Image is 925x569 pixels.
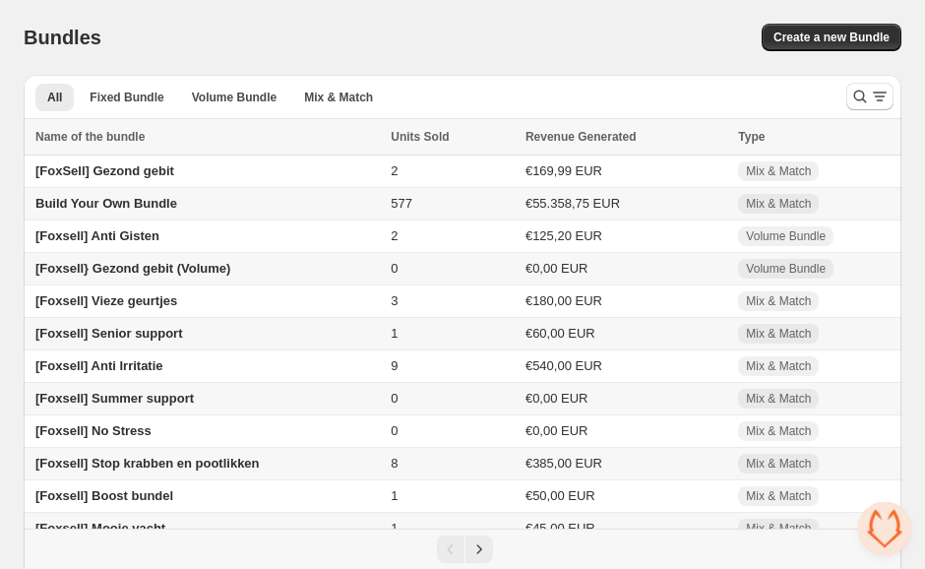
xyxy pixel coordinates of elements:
span: €125,20 EUR [525,228,602,243]
span: €60,00 EUR [525,326,595,341]
span: €385,00 EUR [525,456,602,471]
span: €0,00 EUR [525,391,588,406]
span: [Foxsell} Gezond gebit (Volume) [35,261,230,276]
span: [Foxsell] Summer support [35,391,194,406]
span: €55.358,75 EUR [525,196,620,211]
span: Mix & Match [304,90,373,105]
span: Mix & Match [746,521,811,537]
h1: Bundles [24,26,101,49]
span: 1 [391,326,398,341]
span: [FoxSell] Gezond gebit [35,163,174,178]
span: Fixed Bundle [90,90,163,105]
button: Search and filter results [846,83,894,110]
span: [Foxsell] Vieze geurtjes [35,293,177,308]
span: 2 [391,163,398,178]
span: Mix & Match [746,358,811,374]
span: €540,00 EUR [525,358,602,373]
span: €180,00 EUR [525,293,602,308]
span: 9 [391,358,398,373]
span: Volume Bundle [746,228,826,244]
span: Mix & Match [746,456,811,472]
span: 577 [391,196,412,211]
span: [Foxsell] Anti Gisten [35,228,159,243]
span: €45,00 EUR [525,521,595,536]
span: [Foxsell] Senior support [35,326,183,341]
span: 2 [391,228,398,243]
nav: Pagination [24,529,901,569]
span: Mix & Match [746,488,811,504]
a: Open chat [858,502,911,555]
button: Create a new Bundle [762,24,901,51]
div: Type [738,127,890,147]
span: Mix & Match [746,293,811,309]
span: €0,00 EUR [525,423,588,438]
span: 8 [391,456,398,471]
span: €50,00 EUR [525,488,595,503]
button: Revenue Generated [525,127,656,147]
span: 1 [391,521,398,536]
span: Mix & Match [746,196,811,212]
span: Volume Bundle [192,90,277,105]
span: [Foxsell] Mooie vacht [35,521,165,536]
span: All [47,90,62,105]
span: Mix & Match [746,326,811,342]
span: 3 [391,293,398,308]
span: [Foxsell] No Stress [35,423,152,438]
span: Build Your Own Bundle [35,196,177,211]
span: Volume Bundle [746,261,826,277]
span: 0 [391,261,398,276]
span: Create a new Bundle [773,30,890,45]
span: €169,99 EUR [525,163,602,178]
button: Units Sold [391,127,468,147]
span: 0 [391,423,398,438]
div: Name of the bundle [35,127,379,147]
span: €0,00 EUR [525,261,588,276]
span: 0 [391,391,398,406]
button: Next [465,536,493,563]
span: 1 [391,488,398,503]
span: Mix & Match [746,423,811,439]
span: Mix & Match [746,163,811,179]
span: Mix & Match [746,391,811,407]
span: [Foxsell] Boost bundel [35,488,173,503]
span: Units Sold [391,127,449,147]
span: Revenue Generated [525,127,637,147]
span: [Foxsell] Anti Irritatie [35,358,163,373]
span: [Foxsell] Stop krabben en pootlikken [35,456,260,471]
